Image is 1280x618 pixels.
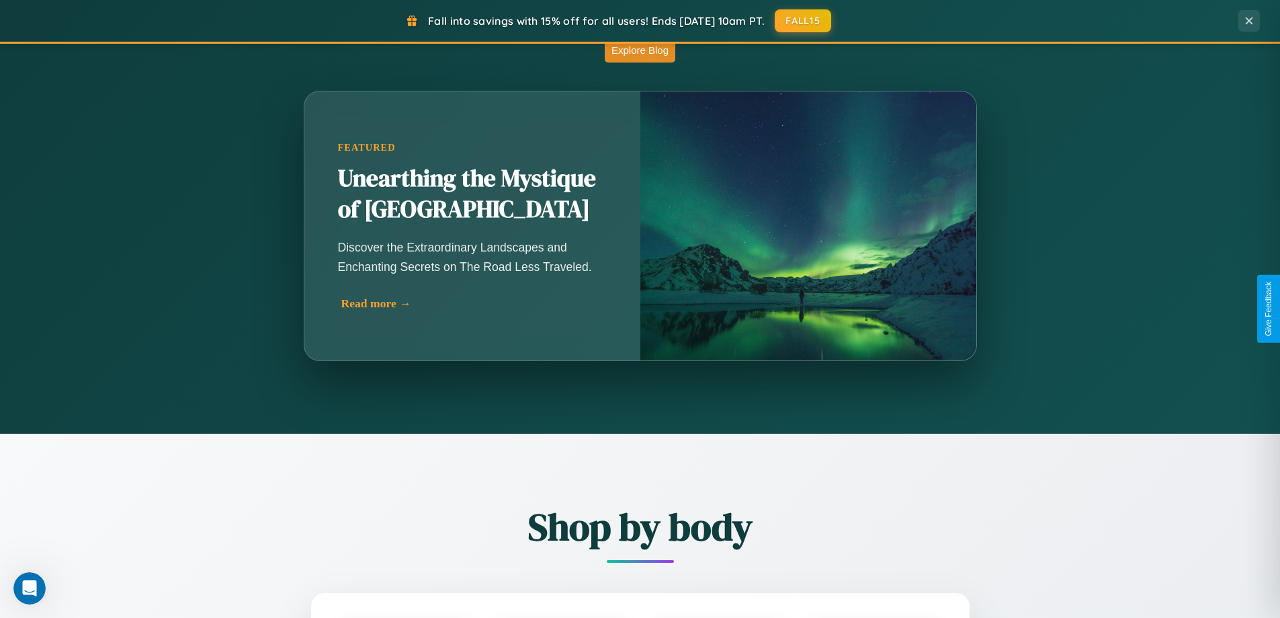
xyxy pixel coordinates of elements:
h2: Shop by body [237,501,1043,553]
div: Featured [338,142,607,153]
button: FALL15 [775,9,831,32]
p: Discover the Extraordinary Landscapes and Enchanting Secrets on The Road Less Traveled. [338,238,607,276]
h2: Unearthing the Mystique of [GEOGRAPHIC_DATA] [338,163,607,225]
span: Fall into savings with 15% off for all users! Ends [DATE] 10am PT. [428,14,765,28]
button: Explore Blog [605,38,675,63]
div: Read more → [341,297,610,311]
iframe: Intercom live chat [13,572,46,605]
div: Give Feedback [1264,282,1273,336]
